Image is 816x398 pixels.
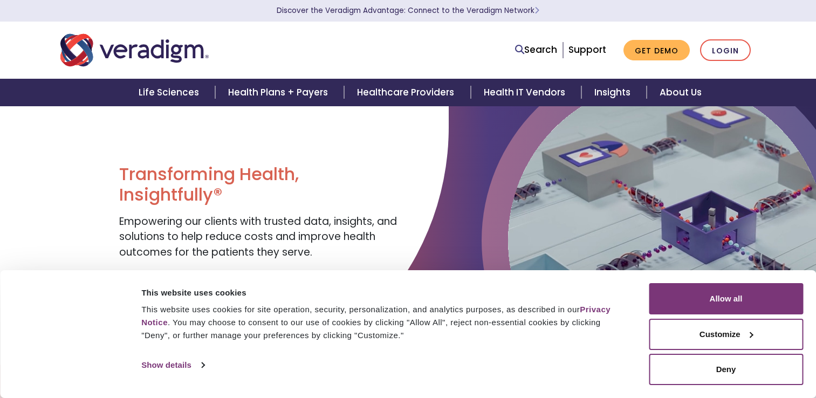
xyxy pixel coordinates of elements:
button: Customize [649,319,803,350]
a: Show details [141,357,204,373]
div: This website uses cookies [141,286,625,299]
a: Life Sciences [126,79,215,106]
div: This website uses cookies for site operation, security, personalization, and analytics purposes, ... [141,303,625,342]
a: Health IT Vendors [471,79,581,106]
a: Login [700,39,751,61]
a: Support [568,43,606,56]
img: Veradigm logo [60,32,209,68]
a: Search [515,43,557,57]
button: Allow all [649,283,803,314]
a: Insights [581,79,647,106]
a: Discover the Veradigm Advantage: Connect to the Veradigm NetworkLearn More [277,5,539,16]
span: Learn More [534,5,539,16]
h1: Transforming Health, Insightfully® [119,164,400,205]
a: Get Demo [623,40,690,61]
a: Healthcare Providers [344,79,470,106]
button: Deny [649,354,803,385]
a: Health Plans + Payers [215,79,344,106]
a: About Us [647,79,715,106]
span: Empowering our clients with trusted data, insights, and solutions to help reduce costs and improv... [119,214,397,259]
